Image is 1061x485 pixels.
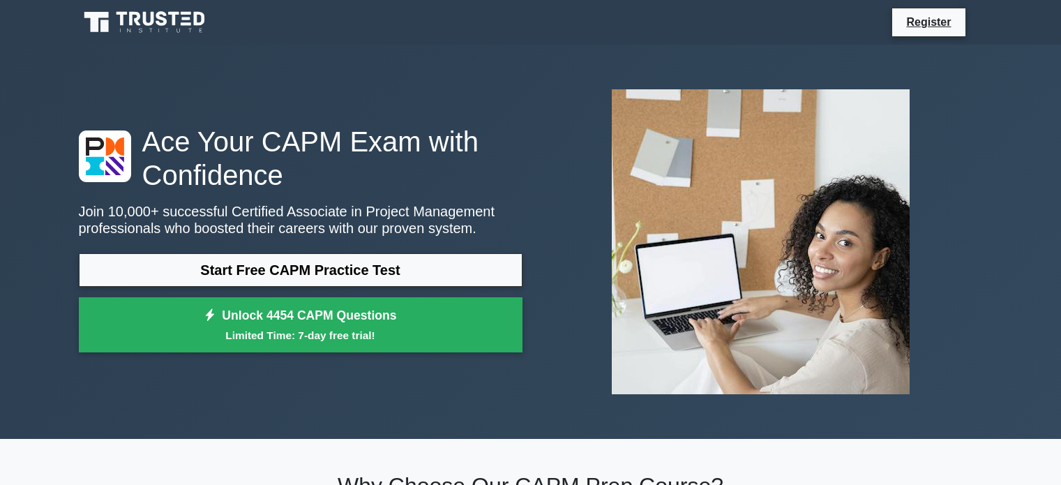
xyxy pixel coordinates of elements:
[79,253,522,287] a: Start Free CAPM Practice Test
[898,13,959,31] a: Register
[79,203,522,237] p: Join 10,000+ successful Certified Associate in Project Management professionals who boosted their...
[79,125,522,192] h1: Ace Your CAPM Exam with Confidence
[79,297,522,353] a: Unlock 4454 CAPM QuestionsLimited Time: 7-day free trial!
[96,327,505,343] small: Limited Time: 7-day free trial!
